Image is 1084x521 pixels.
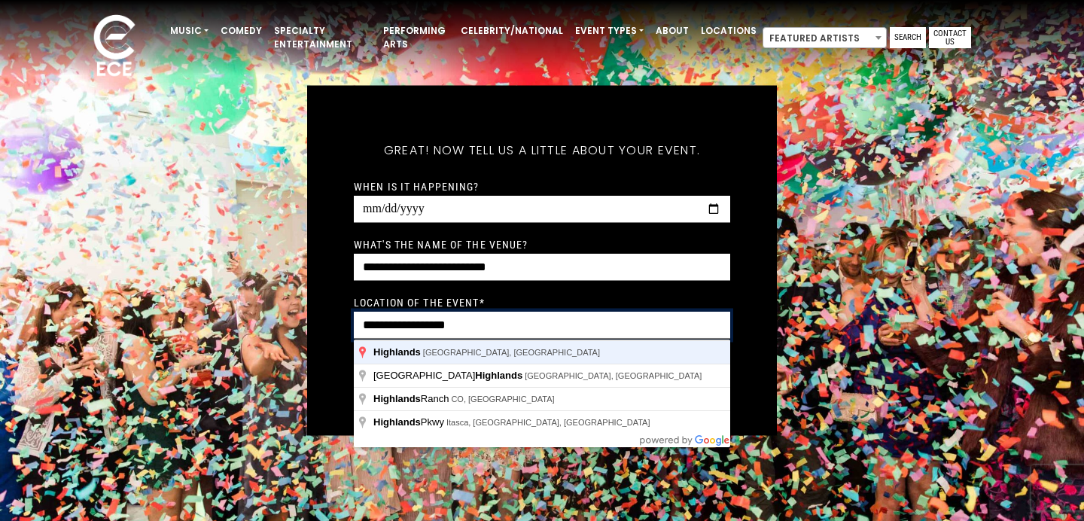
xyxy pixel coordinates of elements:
[373,416,421,428] span: Highlands
[525,371,702,380] span: [GEOGRAPHIC_DATA], [GEOGRAPHIC_DATA]
[446,418,650,427] span: Itasca, [GEOGRAPHIC_DATA], [GEOGRAPHIC_DATA]
[373,393,421,404] span: Highlands
[650,18,695,44] a: About
[373,416,446,428] span: Pkwy
[455,18,569,44] a: Celebrity/National
[268,18,377,57] a: Specialty Entertainment
[475,370,522,381] span: Highlands
[890,27,926,48] a: Search
[354,238,528,251] label: What's the name of the venue?
[929,27,971,48] a: Contact Us
[164,18,215,44] a: Music
[373,370,525,381] span: [GEOGRAPHIC_DATA]
[354,180,480,193] label: When is it happening?
[695,18,763,44] a: Locations
[373,393,451,404] span: Ranch
[77,11,152,84] img: ece_new_logo_whitev2-1.png
[763,27,887,48] span: Featured Artists
[377,18,455,57] a: Performing Arts
[354,123,730,178] h5: Great! Now tell us a little about your event.
[354,296,485,309] label: Location of the event
[763,28,886,49] span: Featured Artists
[215,18,268,44] a: Comedy
[373,346,421,358] span: Highlands
[423,348,600,357] span: [GEOGRAPHIC_DATA], [GEOGRAPHIC_DATA]
[451,395,554,404] span: CO, [GEOGRAPHIC_DATA]
[569,18,650,44] a: Event Types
